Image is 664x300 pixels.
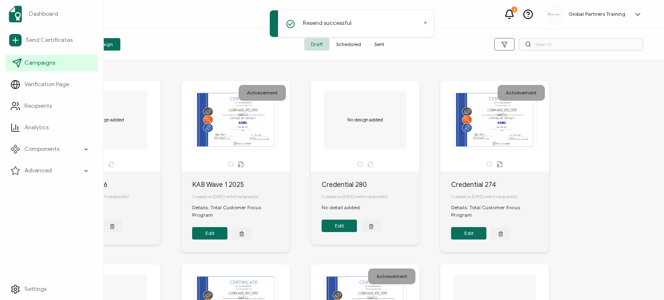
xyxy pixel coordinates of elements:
[622,260,664,300] iframe: Chat Widget
[303,19,352,27] p: Resend successful
[569,11,625,17] h5: Global Partners Training
[24,123,49,132] span: Analytics
[9,6,22,22] img: sertifier-logomark-colored.svg
[5,98,98,114] a: Recipients
[5,31,98,50] a: Send Certificates
[192,190,290,204] div: Created on [DATE] with 0 recipient(s)
[5,2,98,26] a: Dashboard
[519,38,643,51] input: Search
[24,145,59,153] span: Components
[63,190,161,204] div: Created on [DATE] with 0 recipient(s)
[5,119,98,136] a: Analytics
[24,167,52,175] span: Advanced
[451,190,549,204] div: Created on [DATE] with 0 recipient(s)
[26,36,73,44] span: Send Certificates
[29,10,58,18] span: Dashboard
[24,102,52,110] span: Recipients
[192,204,290,219] div: Details: Total Customer Focus Program
[322,190,420,204] div: Created on [DATE] with 0 recipient(s)
[451,227,486,240] button: Edit
[322,220,357,232] button: Edit
[192,180,290,190] div: KAB Wave 1 2025
[63,180,161,190] div: Credential 286
[322,204,368,211] div: No detail added
[368,269,415,284] div: Achievement
[451,204,549,219] div: Details: Total Customer Focus Program
[5,55,98,71] a: Campaigns
[451,180,549,190] div: Credential 274
[498,85,545,101] div: Achievement
[548,13,560,16] img: a67b0fc9-8215-4772-819c-d3ef58439fce.png
[24,285,46,293] span: Settings
[5,281,98,298] a: Settings
[5,76,98,93] a: Verification Page
[24,80,69,89] span: Verification Page
[511,7,517,12] div: 2
[239,85,286,101] div: Achievement
[192,227,227,240] button: Edit
[322,180,420,190] div: Credential 280
[24,59,55,67] span: Campaigns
